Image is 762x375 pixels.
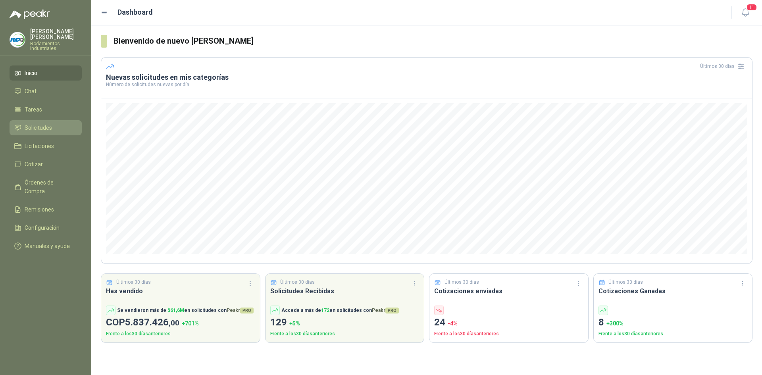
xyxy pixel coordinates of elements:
[10,220,82,235] a: Configuración
[10,157,82,172] a: Cotizar
[25,105,42,114] span: Tareas
[25,205,54,214] span: Remisiones
[10,102,82,117] a: Tareas
[227,308,254,313] span: Peakr
[106,330,255,338] p: Frente a los 30 días anteriores
[117,307,254,314] p: Se vendieron más de en solicitudes con
[182,320,199,327] span: + 701 %
[372,308,399,313] span: Peakr
[106,73,747,82] h3: Nuevas solicitudes en mis categorías
[385,308,399,313] span: PRO
[30,41,82,51] p: Rodamientos Industriales
[10,138,82,154] a: Licitaciones
[117,7,153,18] h1: Dashboard
[270,315,419,330] p: 129
[240,308,254,313] span: PRO
[280,279,315,286] p: Últimos 30 días
[281,307,399,314] p: Accede a más de en solicitudes con
[289,320,300,327] span: + 5 %
[10,238,82,254] a: Manuales y ayuda
[10,175,82,199] a: Órdenes de Compra
[434,330,583,338] p: Frente a los 30 días anteriores
[25,142,54,150] span: Licitaciones
[444,279,479,286] p: Últimos 30 días
[434,315,583,330] p: 24
[25,178,74,196] span: Órdenes de Compra
[434,286,583,296] h3: Cotizaciones enviadas
[125,317,179,328] span: 5.837.426
[106,315,255,330] p: COP
[30,29,82,40] p: [PERSON_NAME] [PERSON_NAME]
[25,69,37,77] span: Inicio
[270,286,419,296] h3: Solicitudes Recibidas
[106,286,255,296] h3: Has vendido
[25,87,37,96] span: Chat
[606,320,623,327] span: + 300 %
[10,32,25,47] img: Company Logo
[25,223,60,232] span: Configuración
[321,308,329,313] span: 172
[106,82,747,87] p: Número de solicitudes nuevas por día
[169,318,179,327] span: ,00
[10,10,50,19] img: Logo peakr
[25,242,70,250] span: Manuales y ayuda
[10,202,82,217] a: Remisiones
[448,320,458,327] span: -4 %
[114,35,752,47] h3: Bienvenido de nuevo [PERSON_NAME]
[10,84,82,99] a: Chat
[116,279,151,286] p: Últimos 30 días
[10,65,82,81] a: Inicio
[167,308,184,313] span: $ 61,6M
[10,120,82,135] a: Solicitudes
[598,286,748,296] h3: Cotizaciones Ganadas
[746,4,757,11] span: 11
[608,279,643,286] p: Últimos 30 días
[700,60,747,73] div: Últimos 30 días
[270,330,419,338] p: Frente a los 30 días anteriores
[598,315,748,330] p: 8
[25,160,43,169] span: Cotizar
[598,330,748,338] p: Frente a los 30 días anteriores
[738,6,752,20] button: 11
[25,123,52,132] span: Solicitudes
